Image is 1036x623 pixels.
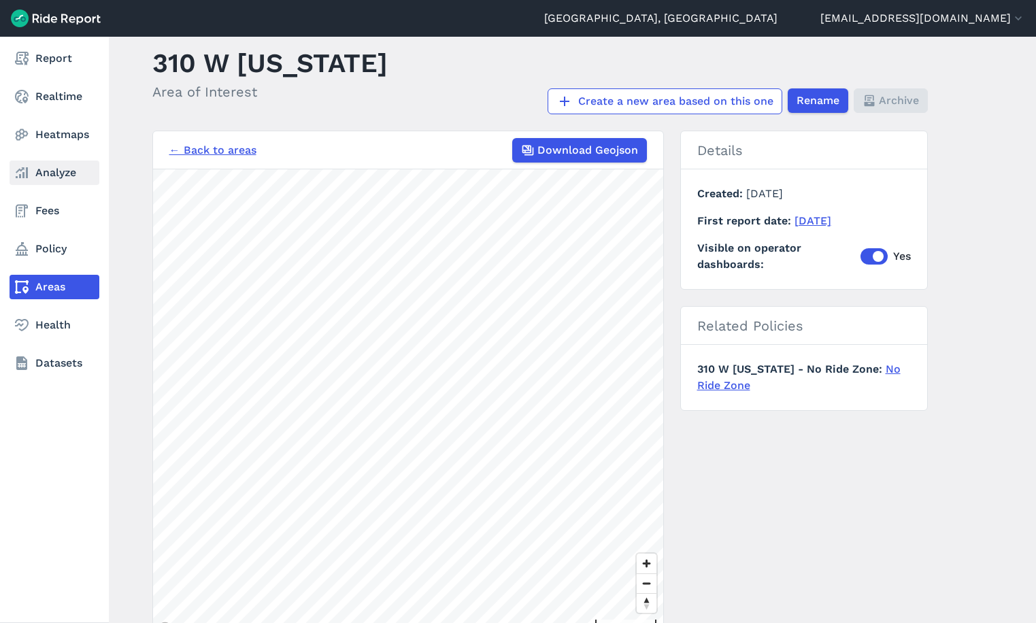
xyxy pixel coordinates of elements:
[681,307,927,345] h2: Related Policies
[697,363,886,375] span: 310 W [US_STATE] - No Ride Zone
[537,142,638,158] span: Download Geojson
[879,92,919,109] span: Archive
[795,214,831,227] a: [DATE]
[788,88,848,113] button: Rename
[10,351,99,375] a: Datasets
[548,88,782,114] a: Create a new area based on this one
[11,10,101,27] img: Ride Report
[820,10,1025,27] button: [EMAIL_ADDRESS][DOMAIN_NAME]
[697,240,860,273] span: Visible on operator dashboards
[697,214,795,227] span: First report date
[697,187,746,200] span: Created
[797,92,839,109] span: Rename
[860,248,911,265] label: Yes
[152,44,388,82] h1: 310 W [US_STATE]
[637,593,656,613] button: Reset bearing to north
[10,313,99,337] a: Health
[10,84,99,109] a: Realtime
[746,187,783,200] span: [DATE]
[169,142,256,158] a: ← Back to areas
[637,554,656,573] button: Zoom in
[10,275,99,299] a: Areas
[637,573,656,593] button: Zoom out
[10,46,99,71] a: Report
[512,138,647,163] button: Download Geojson
[10,237,99,261] a: Policy
[854,88,928,113] button: Archive
[10,122,99,147] a: Heatmaps
[152,82,388,102] h2: Area of Interest
[10,161,99,185] a: Analyze
[544,10,778,27] a: [GEOGRAPHIC_DATA], [GEOGRAPHIC_DATA]
[681,131,927,169] h2: Details
[10,199,99,223] a: Fees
